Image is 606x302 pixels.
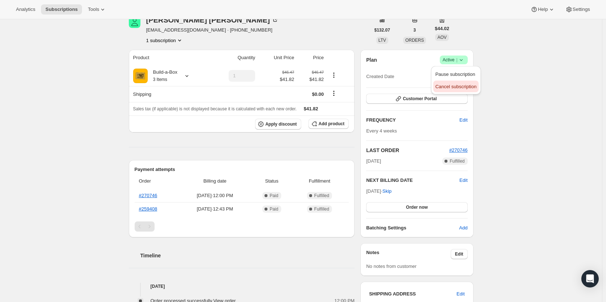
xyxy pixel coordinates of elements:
span: Fulfilled [314,206,329,212]
a: #270746 [449,147,468,153]
span: Tools [88,7,99,12]
span: Guadalupe Frias [129,16,140,28]
th: Shipping [129,86,209,102]
span: Add [459,224,467,232]
span: $132.07 [374,27,390,33]
h4: [DATE] [129,283,355,290]
span: Fulfilled [450,158,464,164]
span: $41.82 [280,76,294,83]
nav: Pagination [135,221,349,232]
div: Open Intercom Messenger [581,270,599,287]
span: No notes from customer [366,264,417,269]
span: Paid [270,206,278,212]
button: Edit [451,249,468,259]
span: Created Date [366,73,394,80]
button: $132.07 [370,25,394,35]
span: $44.02 [435,25,449,32]
span: Edit [455,251,463,257]
span: $41.82 [304,106,318,111]
span: Every 4 weeks [366,128,397,134]
span: Edit [456,290,464,298]
small: $46.47 [282,70,294,74]
span: $41.82 [299,76,324,83]
h6: Batching Settings [366,224,459,232]
button: 3 [409,25,420,35]
h3: Notes [366,249,451,259]
h2: Plan [366,56,377,64]
span: ORDERS [405,38,424,43]
span: Help [538,7,548,12]
button: Add product [308,119,349,129]
button: Help [526,4,559,15]
span: [DATE] · 12:00 PM [181,192,249,199]
img: product img [133,69,148,83]
span: Apply discount [265,121,297,127]
button: Tools [83,4,111,15]
span: Order now [406,204,428,210]
span: [DATE] · [366,188,392,194]
span: Subscriptions [45,7,78,12]
span: 3 [413,27,416,33]
button: Settings [561,4,594,15]
span: Cancel subscription [435,84,476,89]
th: Price [296,50,326,66]
span: Active [443,56,465,64]
button: Cancel subscription [433,81,479,92]
small: 3 Items [153,77,167,82]
span: AOV [437,35,446,40]
h2: LAST ORDER [366,147,449,154]
button: Edit [459,177,467,184]
div: [PERSON_NAME] [PERSON_NAME] [146,16,279,24]
span: [DATE] [366,158,381,165]
th: Unit Price [257,50,296,66]
button: Order now [366,202,467,212]
span: Status [253,177,290,185]
button: Analytics [12,4,40,15]
h2: Timeline [140,252,355,259]
h2: FREQUENCY [366,117,459,124]
span: Edit [459,117,467,124]
button: Edit [455,114,472,126]
button: #270746 [449,147,468,154]
span: | [456,57,457,63]
button: Add [455,222,472,234]
span: Skip [382,188,392,195]
span: Fulfillment [295,177,344,185]
span: Pause subscription [435,72,475,77]
span: LTV [378,38,386,43]
th: Product [129,50,209,66]
span: Fulfilled [314,193,329,199]
span: $0.00 [312,91,324,97]
button: Pause subscription [433,68,479,80]
a: #270746 [139,193,157,198]
th: Quantity [209,50,257,66]
h2: NEXT BILLING DATE [366,177,459,184]
th: Order [135,173,179,189]
button: Edit [452,288,469,300]
span: Billing date [181,177,249,185]
span: [DATE] · 12:43 PM [181,205,249,213]
button: Product actions [328,71,340,79]
span: Analytics [16,7,35,12]
small: $46.47 [312,70,324,74]
span: Sales tax (if applicable) is not displayed because it is calculated with each new order. [133,106,297,111]
button: Apply discount [255,119,301,130]
span: [EMAIL_ADDRESS][DOMAIN_NAME] · [PHONE_NUMBER] [146,26,279,34]
span: Settings [573,7,590,12]
button: Subscriptions [41,4,82,15]
h2: Payment attempts [135,166,349,173]
button: Customer Portal [366,94,467,104]
button: Shipping actions [328,89,340,97]
a: #259408 [139,206,157,212]
button: Product actions [146,37,183,44]
button: Skip [378,185,396,197]
span: Customer Portal [403,96,437,102]
span: Add product [319,121,344,127]
span: Paid [270,193,278,199]
div: Build-a-Box [148,69,177,83]
h3: SHIPPING ADDRESS [369,290,456,298]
